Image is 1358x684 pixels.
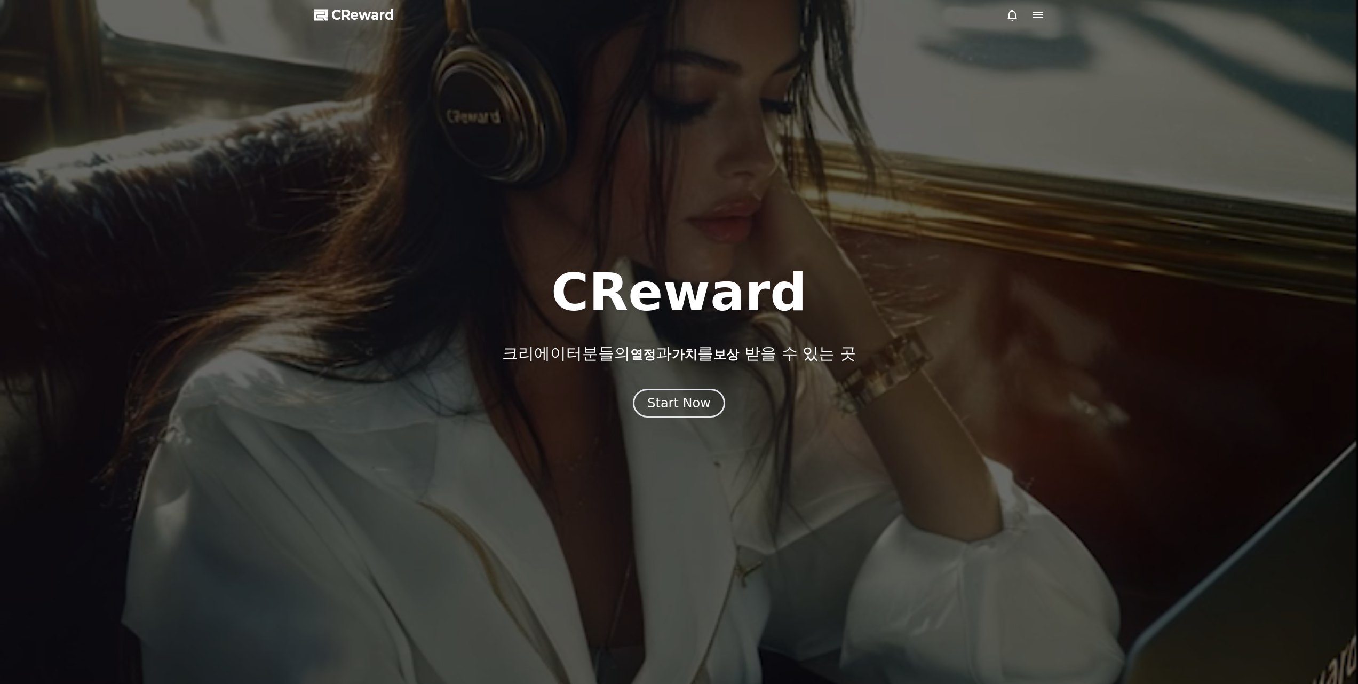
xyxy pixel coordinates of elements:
span: 가치 [672,347,697,362]
a: CReward [314,6,394,23]
p: 크리에이터분들의 과 를 받을 수 있는 곳 [502,344,855,363]
h1: CReward [551,267,807,318]
span: 보상 [713,347,739,362]
div: Start Now [647,395,711,412]
button: Start Now [633,389,725,418]
span: 열정 [630,347,656,362]
span: CReward [331,6,394,23]
a: Start Now [633,399,725,410]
